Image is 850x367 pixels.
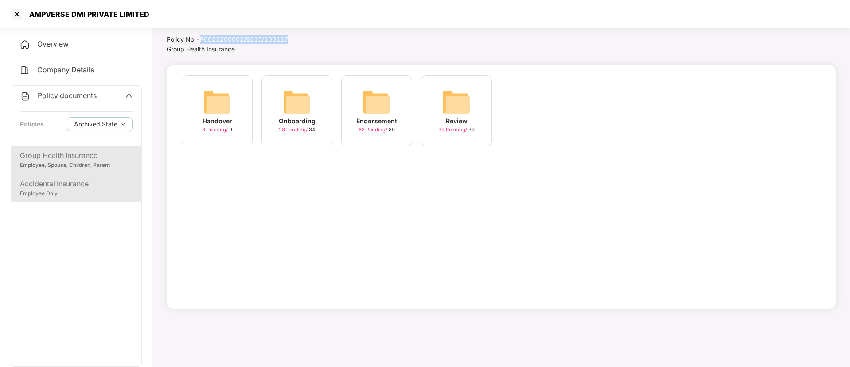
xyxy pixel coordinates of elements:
[19,65,30,75] img: svg+xml;base64,PHN2ZyB4bWxucz0iaHR0cDovL3d3dy53My5vcmcvMjAwMC9zdmciIHdpZHRoPSIyNCIgaGVpZ2h0PSIyNC...
[203,116,232,126] div: Handover
[283,88,311,116] img: svg+xml;base64,PHN2ZyB4bWxucz0iaHR0cDovL3d3dy53My5vcmcvMjAwMC9zdmciIHdpZHRoPSI2NCIgaGVpZ2h0PSI2NC...
[442,88,471,116] img: svg+xml;base64,PHN2ZyB4bWxucz0iaHR0cDovL3d3dy53My5vcmcvMjAwMC9zdmciIHdpZHRoPSI2NCIgaGVpZ2h0PSI2NC...
[24,10,149,19] div: AMPVERSE DMI PRIVATE LIMITED
[67,117,133,131] button: Archived Statedown
[279,126,315,134] div: 34
[20,119,44,129] div: Policies
[279,126,309,133] span: 28 Pending /
[359,126,395,134] div: 80
[20,178,133,189] div: Accidental Insurance
[356,116,397,126] div: Endorsement
[167,35,318,44] div: Policy No.- P0025200002/6115/100117
[279,116,316,126] div: Onboarding
[202,126,229,133] span: 3 Pending /
[125,92,133,99] span: up
[20,150,133,161] div: Group Health Insurance
[359,126,389,133] span: 63 Pending /
[37,65,94,74] span: Company Details
[37,39,69,48] span: Overview
[20,189,133,198] div: Employee Only
[19,39,30,50] img: svg+xml;base64,PHN2ZyB4bWxucz0iaHR0cDovL3d3dy53My5vcmcvMjAwMC9zdmciIHdpZHRoPSIyNCIgaGVpZ2h0PSIyNC...
[202,126,232,134] div: 9
[20,161,133,170] div: Employee, Spouse, Children, Parent
[38,91,97,100] span: Policy documents
[203,88,231,116] img: svg+xml;base64,PHN2ZyB4bWxucz0iaHR0cDovL3d3dy53My5vcmcvMjAwMC9zdmciIHdpZHRoPSI2NCIgaGVpZ2h0PSI2NC...
[438,126,475,134] div: 39
[20,91,31,102] img: svg+xml;base64,PHN2ZyB4bWxucz0iaHR0cDovL3d3dy53My5vcmcvMjAwMC9zdmciIHdpZHRoPSIyNCIgaGVpZ2h0PSIyNC...
[74,119,117,129] span: Archived State
[121,122,125,127] span: down
[438,126,468,133] span: 39 Pending /
[446,116,468,126] div: Review
[363,88,391,116] img: svg+xml;base64,PHN2ZyB4bWxucz0iaHR0cDovL3d3dy53My5vcmcvMjAwMC9zdmciIHdpZHRoPSI2NCIgaGVpZ2h0PSI2NC...
[167,45,235,53] span: Group Health Insurance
